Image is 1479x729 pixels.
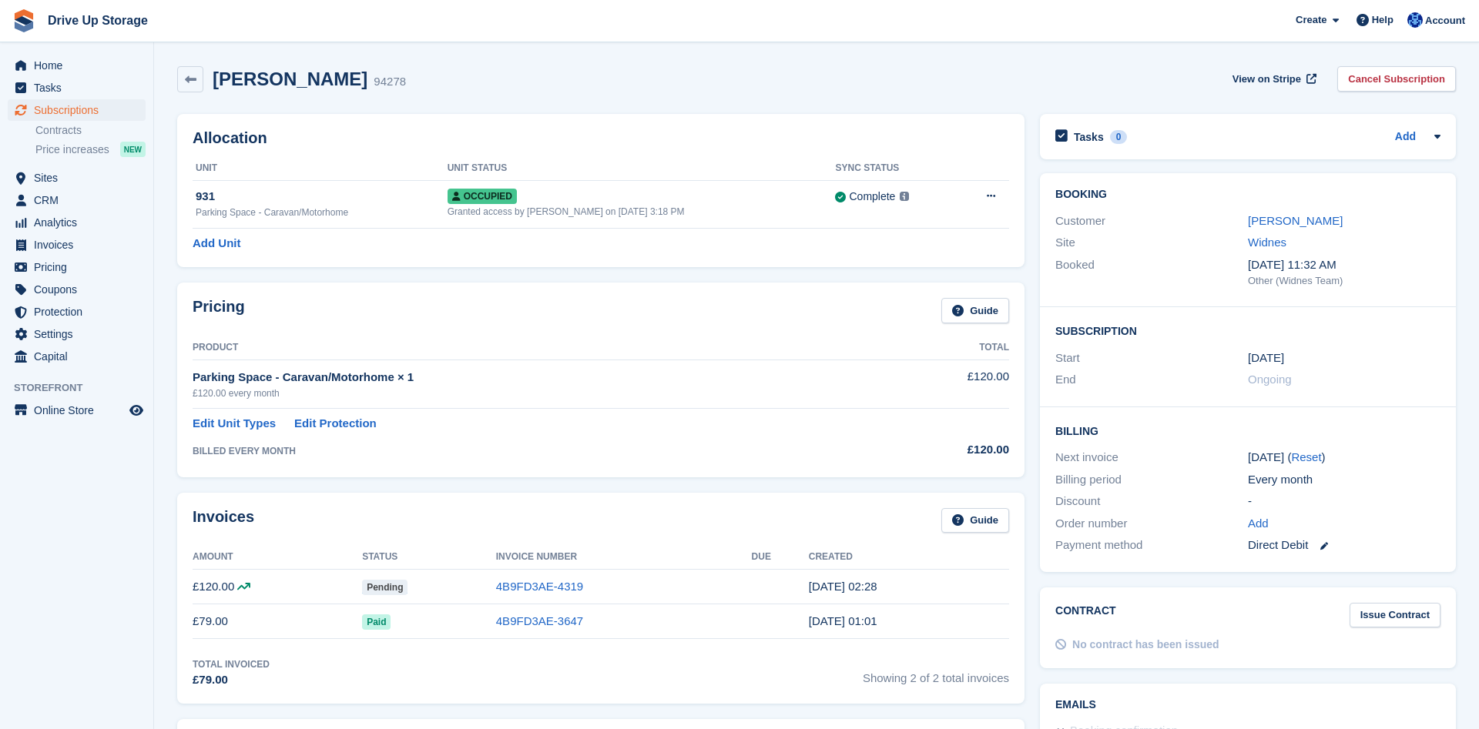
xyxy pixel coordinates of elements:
a: Guide [941,298,1009,323]
span: View on Stripe [1232,72,1301,87]
h2: Subscription [1055,323,1440,338]
a: Issue Contract [1350,603,1440,628]
span: Paid [362,614,391,630]
div: £79.00 [193,671,270,689]
span: Sites [34,167,126,189]
time: 2025-08-01 00:01:20 UTC [809,614,877,627]
a: Edit Protection [294,415,377,433]
div: Billing period [1055,471,1248,489]
time: 2025-09-01 01:28:39 UTC [809,580,877,593]
span: Home [34,55,126,76]
div: Parking Space - Caravan/Motorhome [196,206,448,219]
th: Invoice Number [496,545,752,570]
th: Total [880,336,1009,360]
div: 94278 [374,73,406,91]
span: Occupied [448,189,517,204]
td: £120.00 [193,570,362,604]
span: Subscriptions [34,99,126,121]
div: Discount [1055,493,1248,510]
a: Preview store [127,401,146,420]
span: Storefront [14,380,153,396]
span: Account [1425,13,1465,28]
a: menu [8,189,146,211]
td: £79.00 [193,604,362,639]
img: icon-info-grey-7440780725fd019a000dd9b08b2336e03edf1995a4989e88bcd33f0948082b44.svg [900,192,909,201]
div: £120.00 [880,441,1009,459]
a: Reset [1291,450,1321,463]
div: End [1055,371,1248,389]
span: Protection [34,301,126,323]
span: Capital [34,346,126,367]
h2: Contract [1055,603,1116,628]
th: Product [193,336,880,360]
div: 0 [1110,130,1128,144]
h2: [PERSON_NAME] [213,69,367,89]
div: Customer [1055,212,1248,230]
a: menu [8,323,146,345]
a: Add [1248,515,1269,533]
a: menu [8,167,146,189]
a: menu [8,400,146,421]
a: menu [8,234,146,256]
th: Unit [193,156,448,181]
div: Parking Space - Caravan/Motorhome × 1 [193,369,880,386]
time: 2025-08-01 00:00:00 UTC [1248,349,1284,367]
span: Showing 2 of 2 total invoices [863,657,1009,689]
div: Total Invoiced [193,657,270,671]
span: Settings [34,323,126,345]
th: Due [752,545,809,570]
th: Created [809,545,1009,570]
a: menu [8,301,146,323]
div: Start [1055,349,1248,367]
span: Help [1372,12,1393,28]
div: Booked [1055,256,1248,289]
h2: Emails [1055,699,1440,711]
div: Payment method [1055,537,1248,554]
a: View on Stripe [1226,66,1320,92]
a: menu [8,55,146,76]
span: Coupons [34,279,126,300]
a: Edit Unit Types [193,415,276,433]
a: Contracts [35,123,146,138]
div: £120.00 every month [193,386,880,400]
a: Guide [941,508,1009,533]
div: NEW [120,142,146,157]
div: [DATE] ( ) [1248,449,1440,466]
span: Pricing [34,256,126,278]
a: 4B9FD3AE-4319 [496,580,583,593]
a: menu [8,279,146,300]
th: Unit Status [448,156,836,181]
h2: Pricing [193,298,245,323]
h2: Tasks [1074,130,1104,144]
span: Analytics [34,212,126,233]
div: Every month [1248,471,1440,489]
div: - [1248,493,1440,510]
th: Sync Status [835,156,956,181]
div: [DATE] 11:32 AM [1248,256,1440,274]
div: Site [1055,234,1248,252]
div: Next invoice [1055,449,1248,466]
h2: Invoices [193,508,254,533]
div: 931 [196,188,448,206]
a: Widnes [1248,236,1286,249]
div: Complete [849,189,895,205]
img: Widnes Team [1407,12,1423,28]
span: CRM [34,189,126,211]
div: Other (Widnes Team) [1248,273,1440,289]
span: Tasks [34,77,126,99]
a: Drive Up Storage [42,8,154,33]
span: Create [1296,12,1326,28]
span: Price increases [35,142,109,157]
h2: Allocation [193,129,1009,147]
a: [PERSON_NAME] [1248,214,1343,227]
a: Price increases NEW [35,141,146,158]
a: menu [8,212,146,233]
span: Ongoing [1248,373,1292,386]
div: Granted access by [PERSON_NAME] on [DATE] 3:18 PM [448,205,836,219]
span: Online Store [34,400,126,421]
div: Direct Debit [1248,537,1440,554]
a: Cancel Subscription [1337,66,1456,92]
a: 4B9FD3AE-3647 [496,614,583,627]
h2: Billing [1055,423,1440,438]
div: Order number [1055,515,1248,533]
